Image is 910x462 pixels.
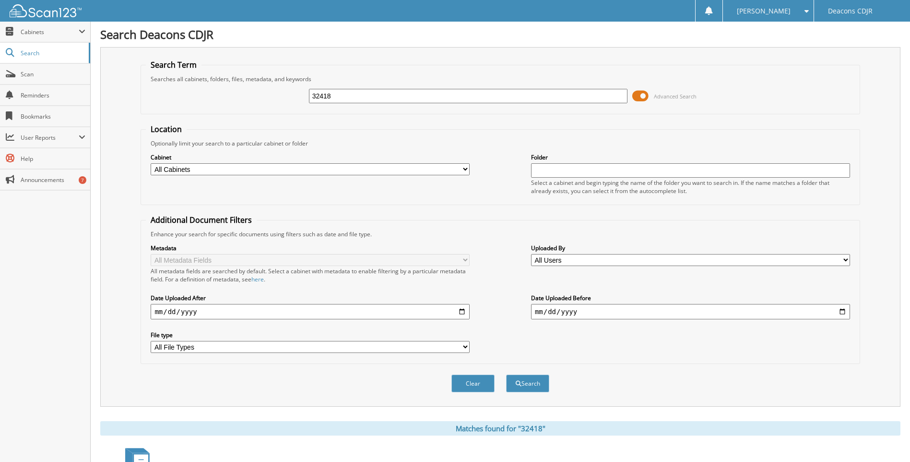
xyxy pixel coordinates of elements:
label: Metadata [151,244,470,252]
label: Cabinet [151,153,470,161]
legend: Search Term [146,60,201,70]
div: Optionally limit your search to a particular cabinet or folder [146,139,854,147]
div: Select a cabinet and begin typing the name of the folder you want to search in. If the name match... [531,179,850,195]
img: scan123-logo-white.svg [10,4,82,17]
div: 7 [79,176,86,184]
span: Scan [21,70,85,78]
span: User Reports [21,134,79,142]
label: Date Uploaded Before [531,294,850,302]
label: Uploaded By [531,244,850,252]
div: Matches found for "32418" [100,421,900,436]
div: All metadata fields are searched by default. Select a cabinet with metadata to enable filtering b... [151,267,470,283]
div: Searches all cabinets, folders, files, metadata, and keywords [146,75,854,83]
label: Folder [531,153,850,161]
button: Clear [451,375,495,392]
span: Advanced Search [654,93,697,100]
span: Bookmarks [21,112,85,121]
a: here [251,275,264,283]
legend: Additional Document Filters [146,215,257,225]
label: File type [151,331,470,339]
span: Deacons CDJR [828,8,873,14]
button: Search [506,375,549,392]
span: Help [21,155,85,163]
input: start [151,304,470,319]
span: Announcements [21,176,85,184]
span: Cabinets [21,28,79,36]
label: Date Uploaded After [151,294,470,302]
legend: Location [146,124,187,134]
div: Enhance your search for specific documents using filters such as date and file type. [146,230,854,238]
input: end [531,304,850,319]
h1: Search Deacons CDJR [100,26,900,42]
span: Search [21,49,84,57]
span: Reminders [21,91,85,99]
span: [PERSON_NAME] [737,8,791,14]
